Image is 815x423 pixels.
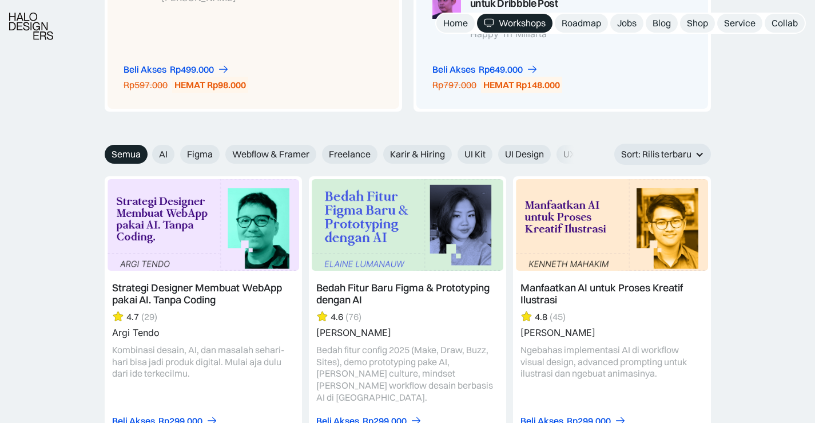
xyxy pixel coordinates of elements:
[724,17,756,29] div: Service
[717,14,762,33] a: Service
[443,17,468,29] div: Home
[479,64,523,76] div: Rp649.000
[621,148,691,160] div: Sort: Rilis terbaru
[124,64,229,76] a: Beli AksesRp499.000
[617,17,637,29] div: Jobs
[505,148,544,160] span: UI Design
[610,14,643,33] a: Jobs
[432,79,476,91] div: Rp797.000
[687,17,708,29] div: Shop
[187,148,213,160] span: Figma
[170,64,214,76] div: Rp499.000
[477,14,552,33] a: Workshops
[436,14,475,33] a: Home
[124,64,166,76] div: Beli Akses
[562,17,601,29] div: Roadmap
[159,148,168,160] span: AI
[174,79,246,91] div: HEMAT Rp98.000
[464,148,486,160] span: UI Kit
[112,148,141,160] span: Semua
[232,148,309,160] span: Webflow & Framer
[483,79,560,91] div: HEMAT Rp148.000
[765,14,805,33] a: Collab
[646,14,678,33] a: Blog
[432,64,538,76] a: Beli AksesRp649.000
[470,29,629,39] div: Happy Tri Miliarta
[105,145,579,164] form: Email Form
[499,17,546,29] div: Workshops
[563,148,606,160] span: UX Design
[614,144,711,165] div: Sort: Rilis terbaru
[772,17,798,29] div: Collab
[390,148,445,160] span: Karir & Hiring
[653,17,671,29] div: Blog
[124,79,168,91] div: Rp597.000
[432,64,475,76] div: Beli Akses
[329,148,371,160] span: Freelance
[555,14,608,33] a: Roadmap
[680,14,715,33] a: Shop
